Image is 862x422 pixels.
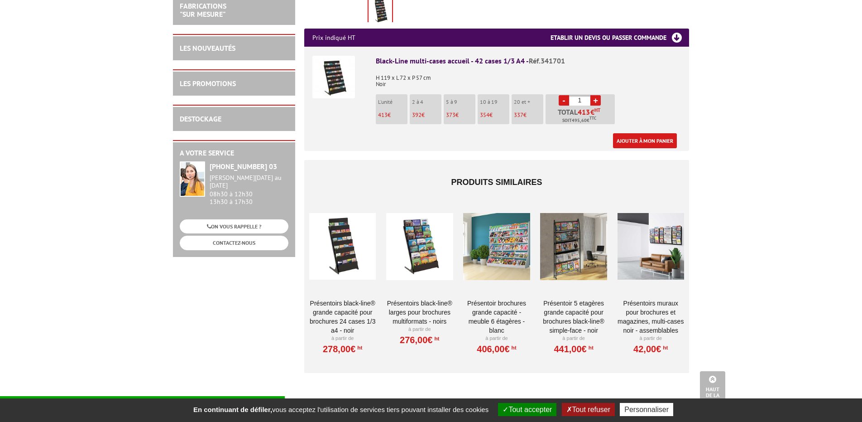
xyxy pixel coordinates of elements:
sup: HT [661,344,668,351]
strong: En continuant de défiler, [193,406,272,413]
a: CONTACTEZ-NOUS [180,236,288,250]
div: 08h30 à 12h30 13h30 à 17h30 [210,174,288,205]
span: 413 [578,108,590,116]
a: PRÉSENTOIRS MURAUX POUR BROCHURES ET MAGAZINES, MULTI-CASES NOIR - ASSEMBLABLES [618,299,684,335]
div: [PERSON_NAME][DATE] au [DATE] [210,174,288,189]
a: DESTOCKAGE [180,114,221,123]
p: À partir de [463,335,530,342]
a: Présentoirs Black-Line® grande capacité pour brochures 24 cases 1/3 A4 - noir [309,299,376,335]
p: 2 à 4 [412,99,441,105]
button: Tout refuser [562,403,615,416]
span: 373 [446,111,455,119]
p: € [514,112,543,118]
a: Haut de la page [700,371,725,408]
p: Total [548,108,615,124]
a: Ajouter à mon panier [613,133,677,148]
a: 42,00€HT [633,346,668,352]
strong: [PHONE_NUMBER] 03 [210,162,277,171]
a: 406,00€HT [477,346,516,352]
a: - [559,95,569,106]
p: € [480,112,509,118]
sup: HT [432,335,439,342]
p: 5 à 9 [446,99,475,105]
span: Produits similaires [451,178,542,187]
a: 278,00€HT [323,346,362,352]
sup: TTC [589,116,596,121]
span: € [590,108,594,116]
span: 413 [378,111,388,119]
p: À partir de [386,326,453,333]
span: vous acceptez l'utilisation de services tiers pouvant installer des cookies [189,406,493,413]
p: À partir de [309,335,376,342]
p: H 119 x L 72 x P 57 cm Noir [376,68,681,87]
p: 20 et + [514,99,543,105]
p: À partir de [540,335,607,342]
sup: HT [594,107,600,113]
p: L'unité [378,99,407,105]
sup: HT [587,344,594,351]
sup: HT [510,344,517,351]
span: 337 [514,111,523,119]
a: FABRICATIONS"Sur Mesure" [180,1,226,19]
p: Prix indiqué HT [312,29,355,47]
img: Black-Line multi-cases accueil - 42 cases 1/3 A4 [312,56,355,98]
button: Tout accepter [498,403,556,416]
a: Présentoir Brochures grande capacité - Meuble 6 étagères - Blanc [463,299,530,335]
a: ON VOUS RAPPELLE ? [180,219,288,233]
p: € [446,112,475,118]
span: 495,60 [572,117,587,124]
img: widget-service.jpg [180,161,205,197]
h2: A votre service [180,149,288,157]
span: Soit € [562,117,596,124]
button: Personnaliser (fenêtre modale) [620,403,673,416]
a: Présentoirs Black-Line® larges pour brochures multiformats - Noirs [386,299,453,326]
a: LES PROMOTIONS [180,79,236,88]
div: Black-Line multi-cases accueil - 42 cases 1/3 A4 - [376,56,681,66]
p: 10 à 19 [480,99,509,105]
h3: Etablir un devis ou passer commande [551,29,689,47]
a: 441,00€HT [554,346,593,352]
sup: HT [355,344,362,351]
a: 276,00€HT [400,337,439,343]
p: € [412,112,441,118]
a: Présentoir 5 Etagères grande capacité pour brochures Black-Line® simple-face - Noir [540,299,607,335]
a: LES NOUVEAUTÉS [180,44,235,53]
p: À partir de [618,335,684,342]
a: + [590,95,601,106]
span: 354 [480,111,489,119]
p: € [378,112,407,118]
span: Réf.341701 [529,56,565,65]
span: 392 [412,111,421,119]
